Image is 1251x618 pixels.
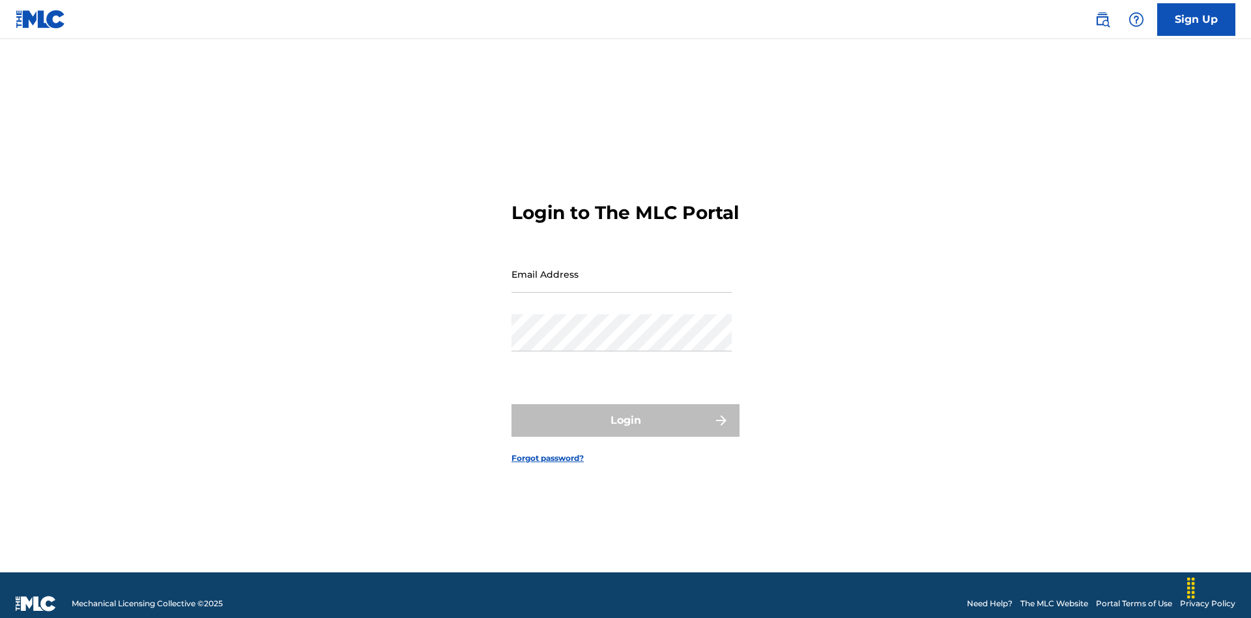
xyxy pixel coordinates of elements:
a: Forgot password? [511,452,584,464]
div: Drag [1181,568,1201,608]
span: Mechanical Licensing Collective © 2025 [72,598,223,610]
div: Help [1123,7,1149,33]
a: The MLC Website [1020,598,1088,610]
a: Privacy Policy [1180,598,1235,610]
a: Need Help? [967,598,1013,610]
img: search [1095,12,1110,27]
img: MLC Logo [16,10,66,29]
iframe: Chat Widget [1186,555,1251,618]
h3: Login to The MLC Portal [511,201,739,224]
a: Portal Terms of Use [1096,598,1172,610]
a: Sign Up [1157,3,1235,36]
img: help [1129,12,1144,27]
img: logo [16,596,56,611]
a: Public Search [1089,7,1115,33]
